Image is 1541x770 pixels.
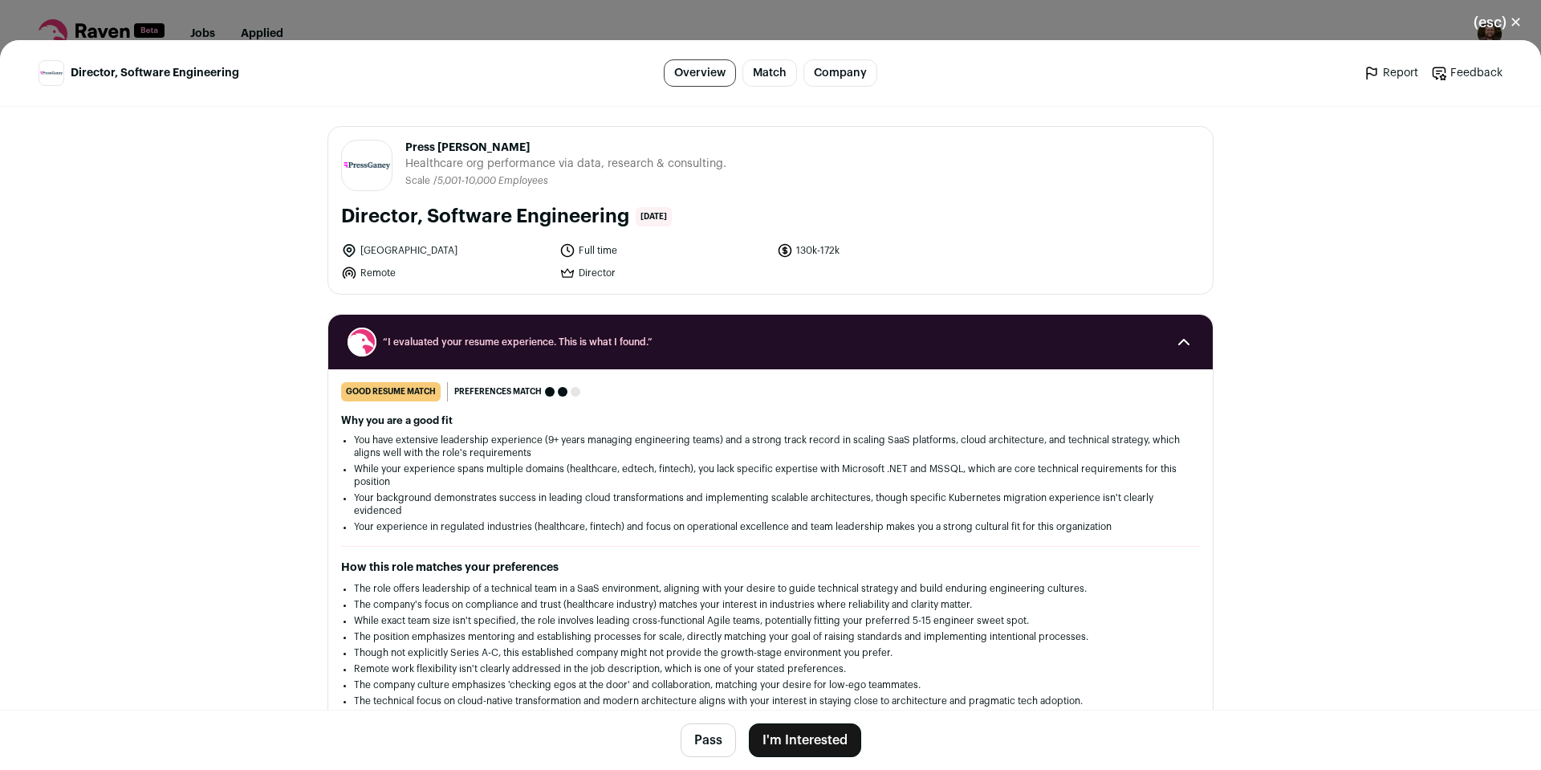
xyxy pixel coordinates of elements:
li: The technical focus on cloud-native transformation and modern architecture aligns with your inter... [354,695,1187,707]
li: Full time [559,242,768,259]
li: Though not explicitly Series A-C, this established company might not provide the growth-stage env... [354,646,1187,659]
img: 507645c79ffadebb94267ee1efe9a8391af5536ed0ccee1e32f244f8e310b4c4 [39,71,63,75]
a: Overview [664,59,736,87]
li: Your background demonstrates success in leading cloud transformations and implementing scalable a... [354,491,1187,517]
span: “I evaluated your resume experience. This is what I found.” [383,336,1158,348]
li: Your experience in regulated industries (healthcare, fintech) and focus on operational excellence... [354,520,1187,533]
li: [GEOGRAPHIC_DATA] [341,242,550,259]
li: While your experience spans multiple domains (healthcare, edtech, fintech), you lack specific exp... [354,462,1187,488]
li: The company culture emphasizes 'checking egos at the door' and collaboration, matching your desir... [354,678,1187,691]
span: 5,001-10,000 Employees [437,176,548,185]
a: Match [742,59,797,87]
span: Preferences match [454,384,542,400]
li: While exact team size isn't specified, the role involves leading cross-functional Agile teams, po... [354,614,1187,627]
button: I'm Interested [749,723,861,757]
li: 130k-172k [777,242,986,259]
span: Healthcare org performance via data, research & consulting. [405,156,726,172]
h2: How this role matches your preferences [341,560,1200,576]
span: Director, Software Engineering [71,65,239,81]
h1: Director, Software Engineering [341,204,629,230]
li: / [433,175,548,187]
img: 507645c79ffadebb94267ee1efe9a8391af5536ed0ccee1e32f244f8e310b4c4 [342,161,392,170]
span: Press [PERSON_NAME] [405,140,726,156]
li: Scale [405,175,433,187]
button: Pass [681,723,736,757]
button: Close modal [1454,5,1541,40]
a: Report [1364,65,1418,81]
li: Remote work flexibility isn't clearly addressed in the job description, which is one of your stat... [354,662,1187,675]
li: Director [559,265,768,281]
h2: Why you are a good fit [341,414,1200,427]
li: You have extensive leadership experience (9+ years managing engineering teams) and a strong track... [354,434,1187,459]
span: [DATE] [636,207,672,226]
div: good resume match [341,382,441,401]
li: The role offers leadership of a technical team in a SaaS environment, aligning with your desire t... [354,582,1187,595]
a: Company [803,59,877,87]
li: The position emphasizes mentoring and establishing processes for scale, directly matching your go... [354,630,1187,643]
li: Remote [341,265,550,281]
a: Feedback [1431,65,1502,81]
li: The company's focus on compliance and trust (healthcare industry) matches your interest in indust... [354,598,1187,611]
